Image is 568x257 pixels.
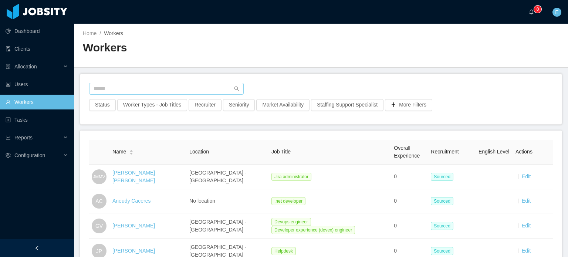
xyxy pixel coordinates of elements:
td: [GEOGRAPHIC_DATA] - [GEOGRAPHIC_DATA] [186,165,268,189]
a: [PERSON_NAME] [112,248,155,254]
span: .net developer [271,197,305,205]
a: Edit [522,198,531,204]
a: Sourced [431,248,456,254]
a: [PERSON_NAME] [PERSON_NAME] [112,170,155,183]
td: [GEOGRAPHIC_DATA] - [GEOGRAPHIC_DATA] [186,213,268,239]
span: Sourced [431,197,453,205]
a: Edit [522,173,531,179]
button: Staffing Support Specialist [311,99,383,111]
a: Edit [522,223,531,229]
div: Sort [129,149,133,154]
a: Sourced [431,223,456,229]
span: Configuration [14,152,45,158]
span: Location [189,149,209,155]
a: Home [83,30,97,36]
a: icon: auditClients [6,41,68,56]
i: icon: line-chart [6,135,11,140]
span: English Level [479,149,509,155]
span: Reports [14,135,33,141]
span: Workers [104,30,123,36]
span: Devops engineer [271,218,311,226]
td: 0 [391,189,428,213]
button: Status [89,99,116,111]
a: Aneudy Caceres [112,198,151,204]
td: No location [186,189,268,213]
a: icon: pie-chartDashboard [6,24,68,38]
button: Worker Types - Job Titles [117,99,187,111]
span: Name [112,148,126,156]
span: Actions [515,149,532,155]
a: icon: robotUsers [6,77,68,92]
i: icon: search [234,86,239,91]
span: Sourced [431,247,453,255]
span: Recruitment [431,149,459,155]
span: Sourced [431,222,453,230]
sup: 0 [534,6,541,13]
span: Overall Experience [394,145,420,159]
a: icon: profileTasks [6,112,68,127]
span: E [555,8,558,17]
i: icon: caret-up [129,149,133,151]
span: Developer experience (devex) engineer [271,226,355,234]
span: AC [95,194,102,209]
span: / [99,30,101,36]
a: Edit [522,248,531,254]
i: icon: caret-down [129,152,133,154]
td: 0 [391,213,428,239]
span: GV [95,219,103,233]
span: JMMV [93,170,105,183]
button: Seniority [223,99,255,111]
span: Jira administrator [271,173,311,181]
span: Sourced [431,173,453,181]
i: icon: bell [529,9,534,14]
span: Job Title [271,149,291,155]
button: icon: plusMore Filters [385,99,432,111]
button: Recruiter [189,99,222,111]
td: 0 [391,165,428,189]
h2: Workers [83,40,321,55]
a: Sourced [431,198,456,204]
span: Helpdesk [271,247,296,255]
i: icon: setting [6,153,11,158]
span: Allocation [14,64,37,70]
a: Sourced [431,173,456,179]
button: Market Availability [256,99,310,111]
i: icon: solution [6,64,11,69]
a: icon: userWorkers [6,95,68,109]
a: [PERSON_NAME] [112,223,155,229]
